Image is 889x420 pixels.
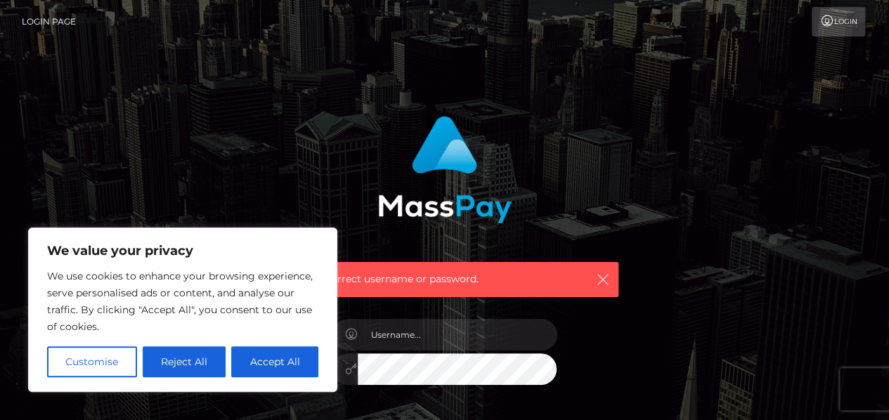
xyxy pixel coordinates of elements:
[47,242,318,259] p: We value your privacy
[47,268,318,335] p: We use cookies to enhance your browsing experience, serve personalised ads or content, and analys...
[231,346,318,377] button: Accept All
[143,346,226,377] button: Reject All
[316,272,573,287] span: Incorrect username or password.
[28,228,337,392] div: We value your privacy
[358,319,557,350] input: Username...
[812,7,865,37] a: Login
[22,7,76,37] a: Login Page
[378,116,512,223] img: MassPay Login
[47,346,137,377] button: Customise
